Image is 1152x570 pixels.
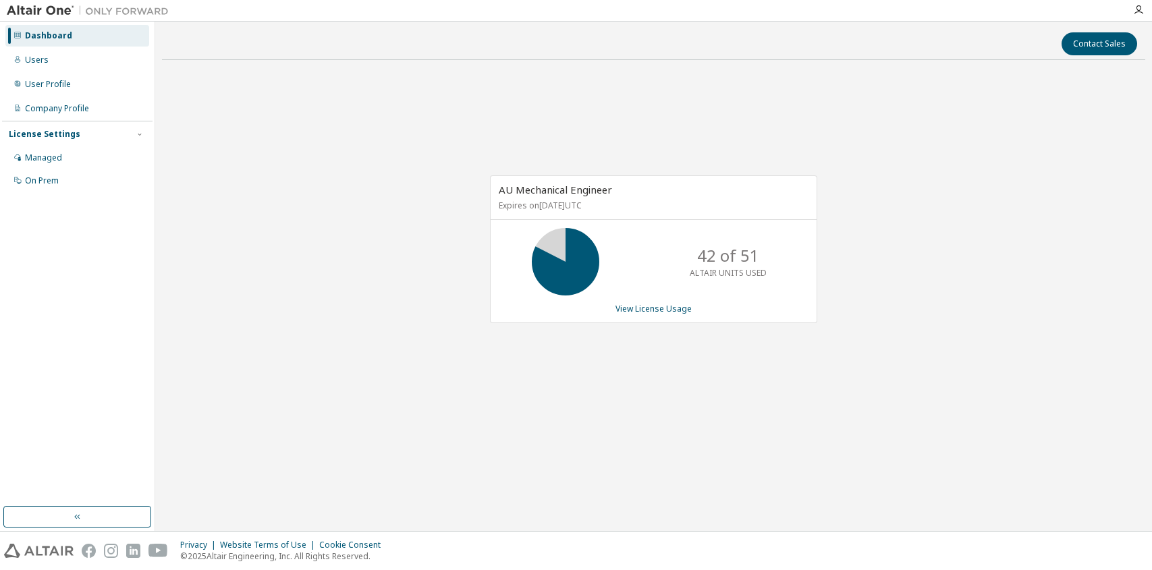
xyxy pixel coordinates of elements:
[25,55,49,65] div: Users
[126,544,140,558] img: linkedin.svg
[180,540,220,550] div: Privacy
[25,175,59,186] div: On Prem
[1062,32,1137,55] button: Contact Sales
[25,30,72,41] div: Dashboard
[25,79,71,90] div: User Profile
[25,103,89,114] div: Company Profile
[104,544,118,558] img: instagram.svg
[499,183,612,196] span: AU Mechanical Engineer
[82,544,96,558] img: facebook.svg
[499,200,805,211] p: Expires on [DATE] UTC
[148,544,168,558] img: youtube.svg
[9,129,80,140] div: License Settings
[220,540,319,550] div: Website Terms of Use
[25,152,62,163] div: Managed
[319,540,389,550] div: Cookie Consent
[690,267,767,279] p: ALTAIR UNITS USED
[180,550,389,562] p: © 2025 Altair Engineering, Inc. All Rights Reserved.
[7,4,175,18] img: Altair One
[615,303,692,314] a: View License Usage
[697,244,759,267] p: 42 of 51
[4,544,74,558] img: altair_logo.svg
